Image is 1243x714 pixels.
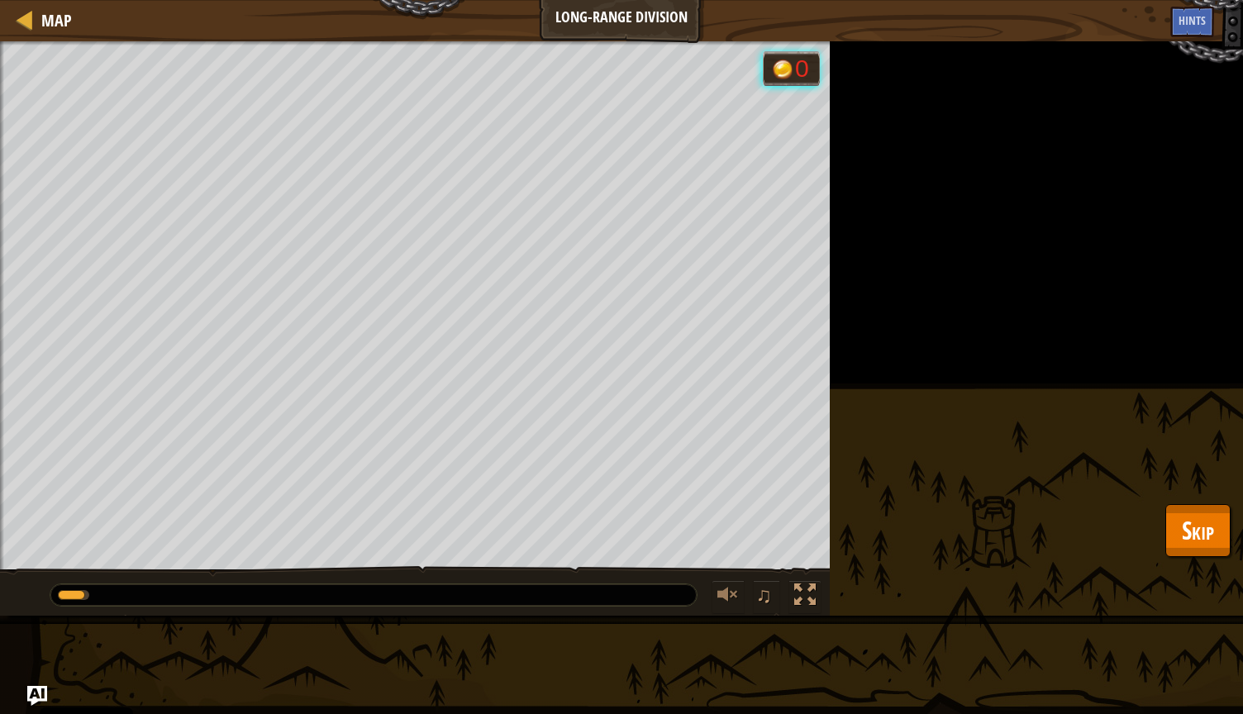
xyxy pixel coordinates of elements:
button: Toggle fullscreen [788,580,822,614]
span: Map [41,9,72,31]
div: Team 'humans' has 0 gold. [763,51,820,86]
a: Map [33,9,72,31]
button: Skip [1165,504,1231,557]
button: Ask AI [27,686,47,706]
button: ♫ [753,580,781,614]
span: Hints [1179,12,1206,28]
div: 0 [795,56,812,81]
span: ♫ [756,583,773,607]
button: Adjust volume [712,580,745,614]
span: Skip [1182,513,1214,547]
